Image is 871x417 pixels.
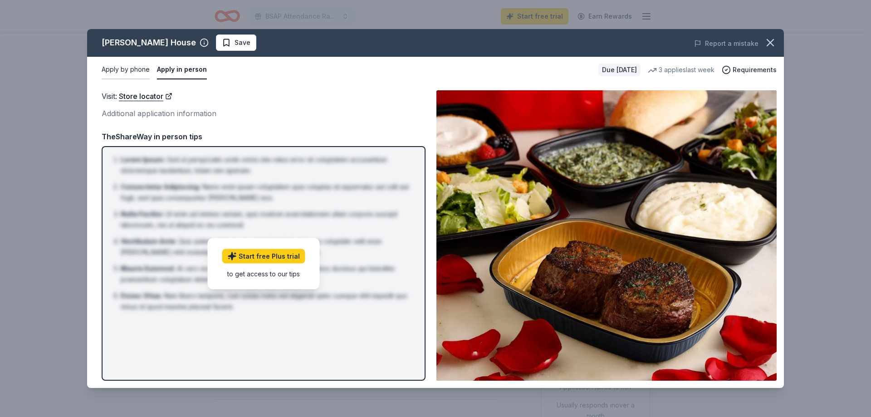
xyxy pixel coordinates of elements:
img: Image for Ruth's Chris Steak House [436,90,777,381]
button: Report a mistake [694,38,758,49]
li: At vero eos et accusamus et iusto odio dignissimos ducimus qui blanditiis praesentium voluptatum ... [121,263,412,285]
li: Sed ut perspiciatis unde omnis iste natus error sit voluptatem accusantium doloremque laudantium,... [121,154,412,176]
div: 3 applies last week [648,64,714,75]
button: Apply in person [157,60,207,79]
button: Save [216,34,256,51]
span: Nulla Facilisi : [121,210,164,218]
span: Lorem Ipsum : [121,156,165,163]
div: [PERSON_NAME] House [102,35,196,50]
a: Store locator [119,90,172,102]
span: Save [235,37,250,48]
li: Nam libero tempore, cum soluta nobis est eligendi optio cumque nihil impedit quo minus id quod ma... [121,290,412,312]
div: TheShareWay in person tips [102,131,426,142]
span: Requirements [733,64,777,75]
div: to get access to our tips [222,269,305,278]
button: Requirements [722,64,777,75]
div: Visit : [102,90,426,102]
div: Due [DATE] [598,64,641,76]
li: Nemo enim ipsam voluptatem quia voluptas sit aspernatur aut odit aut fugit, sed quia consequuntur... [121,182,412,203]
button: Apply by phone [102,60,150,79]
a: Start free Plus trial [222,249,305,263]
span: Vestibulum Ante : [121,237,177,245]
li: Quis autem vel eum iure reprehenderit qui in ea voluptate velit esse [PERSON_NAME] nihil molestia... [121,236,412,258]
span: Consectetur Adipiscing : [121,183,201,191]
li: Ut enim ad minima veniam, quis nostrum exercitationem ullam corporis suscipit laboriosam, nisi ut... [121,209,412,231]
div: Additional application information [102,108,426,119]
span: Donec Vitae : [121,292,162,299]
span: Mauris Euismod : [121,265,175,272]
